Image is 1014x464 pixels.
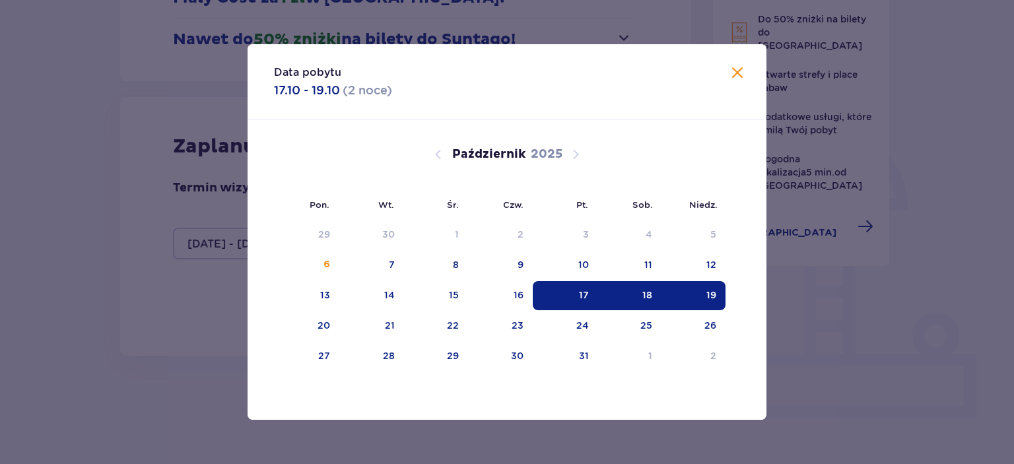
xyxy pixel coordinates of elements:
div: 30 [511,349,524,362]
td: 11 [598,251,662,280]
small: Sob. [632,199,653,210]
div: 15 [449,288,459,302]
td: Data niedostępna. sobota, 4 października 2025 [598,220,662,249]
div: 20 [318,319,330,332]
td: 13 [274,281,339,310]
small: Wt. [378,199,394,210]
small: Śr. [447,199,459,210]
p: ( 2 noce ) [343,83,392,98]
div: 25 [640,319,652,332]
div: 16 [514,288,524,302]
div: 3 [583,228,589,241]
div: 2 [710,349,716,362]
td: Data zaznaczona. niedziela, 19 października 2025 [661,281,726,310]
td: 24 [533,312,598,341]
td: 2 [661,342,726,371]
td: 1 [598,342,662,371]
td: Data niedostępna. wtorek, 30 września 2025 [339,220,405,249]
div: 22 [447,319,459,332]
td: 8 [404,251,468,280]
td: 31 [533,342,598,371]
td: 25 [598,312,662,341]
div: 10 [578,258,589,271]
div: 30 [382,228,395,241]
td: Data niedostępna. środa, 1 października 2025 [404,220,468,249]
td: Data zaznaczona. sobota, 18 października 2025 [598,281,662,310]
button: Następny miesiąc [568,147,584,162]
td: 9 [468,251,533,280]
small: Niedz. [689,199,718,210]
div: 18 [642,288,652,302]
div: 21 [385,319,395,332]
td: 22 [404,312,468,341]
div: 6 [323,258,330,271]
div: 29 [447,349,459,362]
td: 27 [274,342,339,371]
td: Data niedostępna. czwartek, 2 października 2025 [468,220,533,249]
small: Pon. [310,199,329,210]
td: Data niedostępna. piątek, 3 października 2025 [533,220,598,249]
td: 26 [661,312,726,341]
small: Pt. [576,199,588,210]
td: 29 [404,342,468,371]
div: 1 [455,228,459,241]
td: 7 [339,251,405,280]
td: 28 [339,342,405,371]
div: 23 [512,319,524,332]
td: 14 [339,281,405,310]
div: 12 [706,258,716,271]
p: 17.10 - 19.10 [274,83,340,98]
small: Czw. [503,199,524,210]
button: Zamknij [729,65,745,82]
div: 29 [318,228,330,241]
td: 30 [468,342,533,371]
td: 21 [339,312,405,341]
div: 19 [706,288,716,302]
div: 7 [389,258,395,271]
td: 20 [274,312,339,341]
div: 27 [318,349,330,362]
button: Poprzedni miesiąc [430,147,446,162]
td: 16 [468,281,533,310]
p: Data pobytu [274,65,341,80]
div: 26 [704,319,716,332]
td: Data niedostępna. niedziela, 5 października 2025 [661,220,726,249]
td: 12 [661,251,726,280]
div: 4 [646,228,652,241]
td: 15 [404,281,468,310]
div: 28 [383,349,395,362]
td: Data zaznaczona. piątek, 17 października 2025 [533,281,598,310]
div: 13 [320,288,330,302]
td: 10 [533,251,598,280]
div: 14 [384,288,395,302]
div: 24 [576,319,589,332]
td: 23 [468,312,533,341]
div: 17 [579,288,589,302]
div: 2 [518,228,524,241]
td: 6 [274,251,339,280]
p: 2025 [531,147,562,162]
p: Październik [452,147,525,162]
div: 9 [518,258,524,271]
div: 8 [453,258,459,271]
div: 31 [579,349,589,362]
div: 5 [710,228,716,241]
div: 1 [648,349,652,362]
div: 11 [644,258,652,271]
td: Data niedostępna. poniedziałek, 29 września 2025 [274,220,339,249]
